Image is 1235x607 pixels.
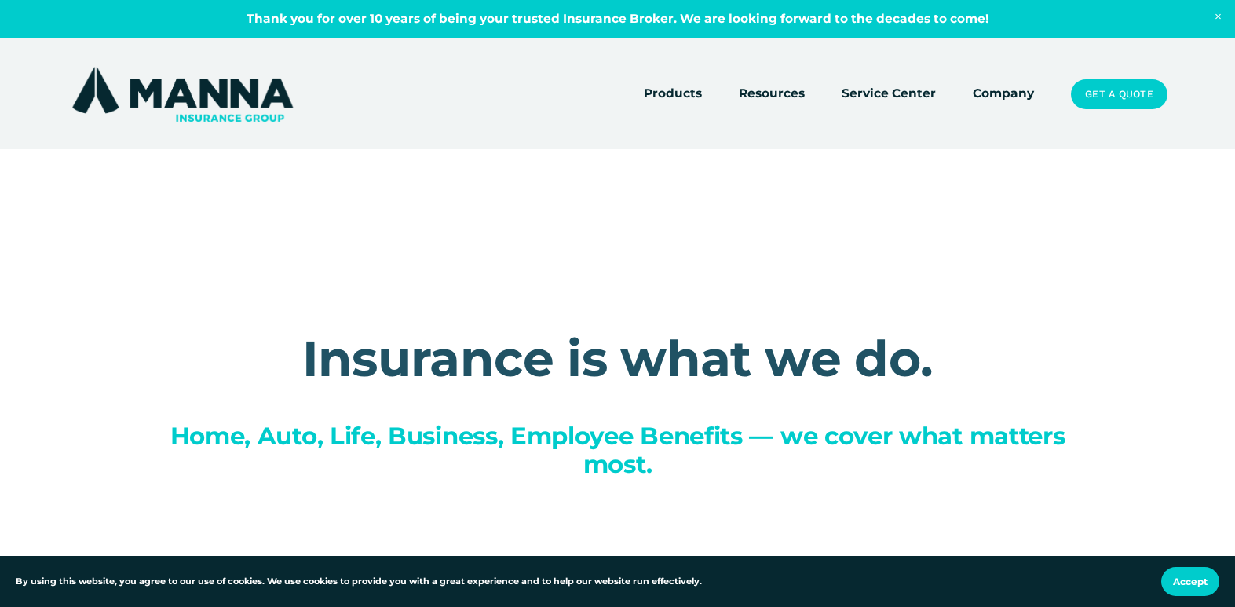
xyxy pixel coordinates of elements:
[644,84,702,104] span: Products
[68,64,297,125] img: Manna Insurance Group
[302,328,934,389] strong: Insurance is what we do.
[739,83,805,105] a: folder dropdown
[16,575,702,589] p: By using this website, you agree to our use of cookies. We use cookies to provide you with a grea...
[973,83,1034,105] a: Company
[739,84,805,104] span: Resources
[842,83,936,105] a: Service Center
[1071,79,1167,109] a: Get a Quote
[1173,576,1208,587] span: Accept
[1161,567,1219,596] button: Accept
[644,83,702,105] a: folder dropdown
[170,421,1072,478] span: Home, Auto, Life, Business, Employee Benefits — we cover what matters most.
